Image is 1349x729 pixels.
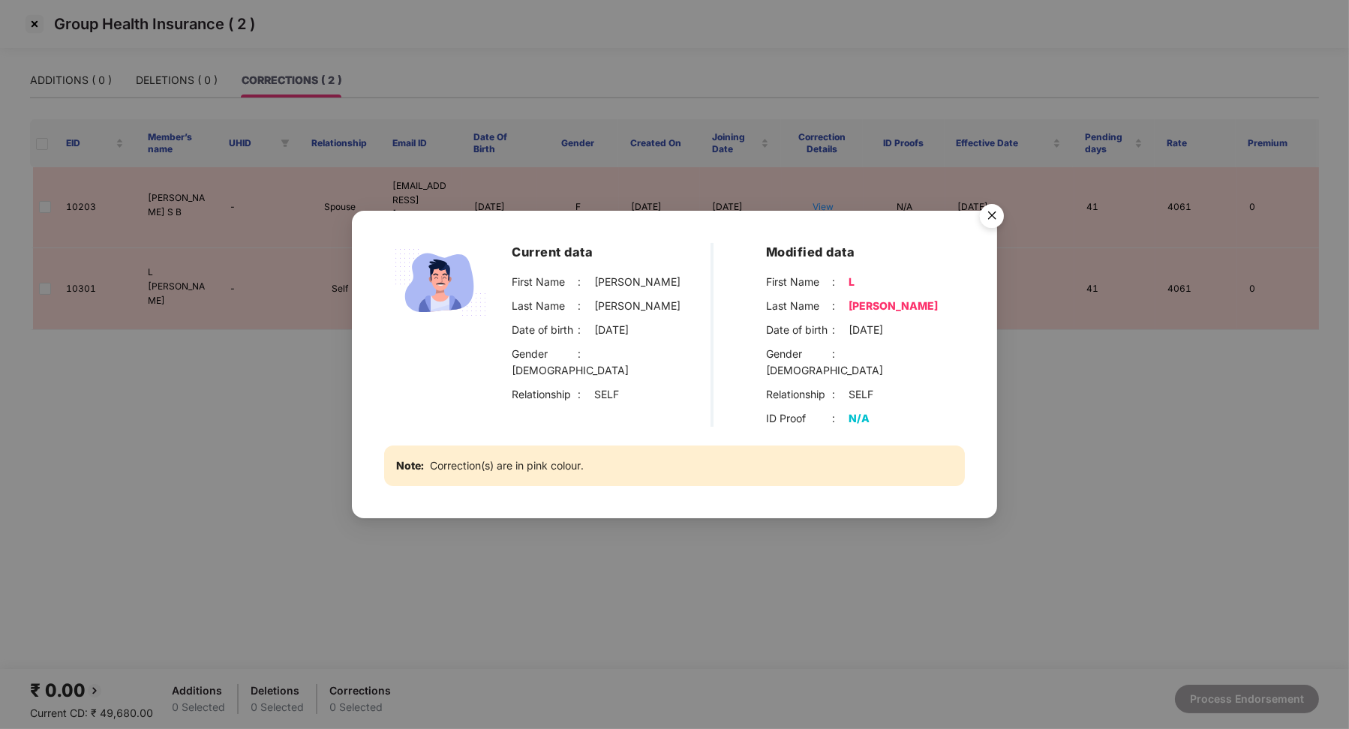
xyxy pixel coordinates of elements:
div: : [578,346,594,362]
div: ID Proof [766,410,832,427]
div: L [849,274,855,290]
div: First Name [512,274,578,290]
button: Close [971,196,1011,237]
div: Date of birth [766,322,832,338]
div: [PERSON_NAME] [849,298,938,314]
div: Date of birth [512,322,578,338]
div: : [578,274,594,290]
div: : [578,298,594,314]
div: Last Name [766,298,832,314]
div: [DATE] [849,322,883,338]
div: : [578,386,594,403]
b: Note: [396,457,424,474]
div: : [832,322,849,338]
div: Gender [512,346,578,362]
div: [DATE] [594,322,629,338]
div: : [832,298,849,314]
div: Gender [766,346,832,362]
div: : [832,346,849,362]
div: Last Name [512,298,578,314]
div: : [578,322,594,338]
div: SELF [594,386,619,403]
img: svg+xml;base64,PHN2ZyB4bWxucz0iaHR0cDovL3d3dy53My5vcmcvMjAwMC9zdmciIHdpZHRoPSI1NiIgaGVpZ2h0PSI1Ni... [971,197,1013,239]
div: : [832,274,849,290]
div: Relationship [766,386,832,403]
div: : [832,410,849,427]
div: N/A [849,410,870,427]
div: Correction(s) are in pink colour. [384,445,965,486]
div: [DEMOGRAPHIC_DATA] [766,362,883,379]
div: SELF [849,386,873,403]
h3: Current data [512,243,711,262]
div: : [832,386,849,403]
div: First Name [766,274,832,290]
div: [PERSON_NAME] [594,298,681,314]
img: svg+xml;base64,PHN2ZyB4bWxucz0iaHR0cDovL3d3dy53My5vcmcvMjAwMC9zdmciIHdpZHRoPSIyMjQiIGhlaWdodD0iMT... [384,243,497,322]
div: [DEMOGRAPHIC_DATA] [512,362,629,379]
div: Relationship [512,386,578,403]
h3: Modified data [766,243,965,262]
div: [PERSON_NAME] [594,274,681,290]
